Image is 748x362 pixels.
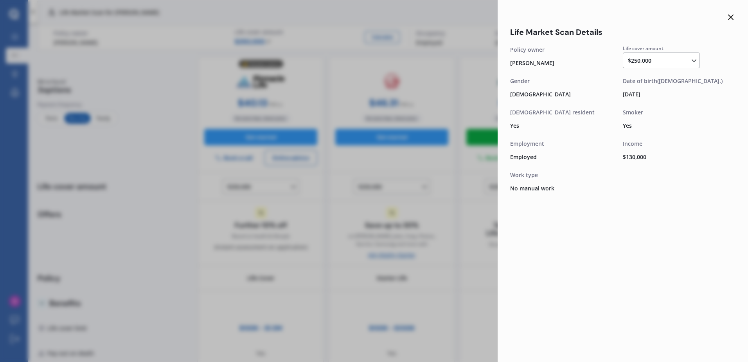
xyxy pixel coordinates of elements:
[623,120,735,131] div: Yes
[510,171,623,179] div: Work type
[623,77,735,85] div: Date of birth ([DEMOGRAPHIC_DATA].)
[510,57,623,68] div: [PERSON_NAME]
[628,56,698,65] div: $250,000
[510,151,623,162] div: Employed
[510,28,735,36] div: Life Market Scan Details
[510,45,623,54] div: Policy owner
[623,139,735,148] div: Income
[623,45,735,54] div: Life cover amount
[510,183,623,194] div: No manual work
[510,77,623,85] div: Gender
[623,89,735,100] div: [DATE]
[510,89,623,100] div: [DEMOGRAPHIC_DATA]
[623,108,735,117] div: Smoker
[510,139,623,148] div: Employment
[510,120,623,131] div: Yes
[623,151,735,162] div: $ 130,000
[510,108,623,117] div: [DEMOGRAPHIC_DATA] resident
